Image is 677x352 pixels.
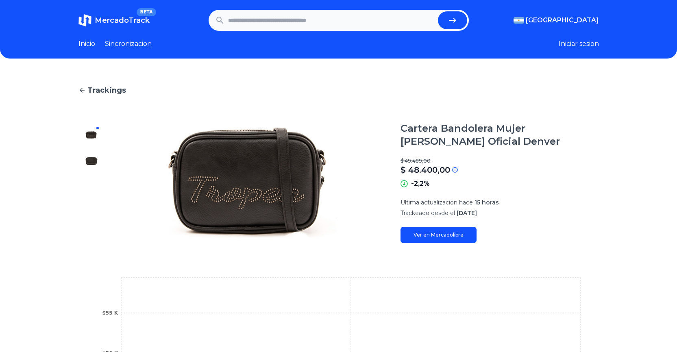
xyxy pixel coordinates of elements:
[401,158,599,164] p: $ 49.489,00
[78,39,95,49] a: Inicio
[457,209,477,217] span: [DATE]
[87,85,126,96] span: Trackings
[78,14,91,27] img: MercadoTrack
[411,179,430,189] p: -2,2%
[514,15,599,25] button: [GEOGRAPHIC_DATA]
[137,8,156,16] span: BETA
[401,199,473,206] span: Ultima actualizacion hace
[401,122,599,148] h1: Cartera Bandolera Mujer [PERSON_NAME] Oficial Denver
[559,39,599,49] button: Iniciar sesion
[526,15,599,25] span: [GEOGRAPHIC_DATA]
[401,227,477,243] a: Ver en Mercadolibre
[85,128,98,141] img: Cartera Bandolera Mujer Tropea Oficial Denver
[401,164,450,176] p: $ 48.400,00
[514,17,524,24] img: Argentina
[121,122,384,243] img: Cartera Bandolera Mujer Tropea Oficial Denver
[401,209,455,217] span: Trackeado desde el
[85,154,98,167] img: Cartera Bandolera Mujer Tropea Oficial Denver
[475,199,499,206] span: 15 horas
[105,39,152,49] a: Sincronizacion
[78,14,150,27] a: MercadoTrackBETA
[102,310,118,316] tspan: $55 K
[78,85,599,96] a: Trackings
[95,16,150,25] span: MercadoTrack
